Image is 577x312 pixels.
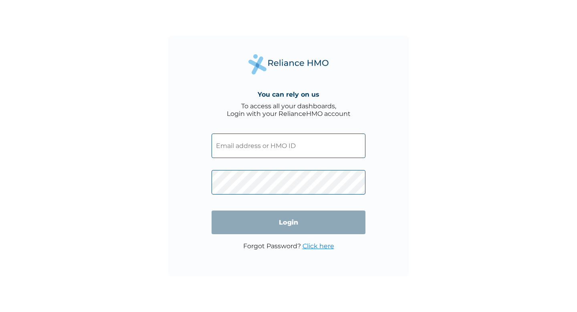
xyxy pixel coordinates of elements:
div: To access all your dashboards, Login with your RelianceHMO account [227,102,351,118]
input: Login [212,211,365,234]
input: Email address or HMO ID [212,134,365,158]
h4: You can rely on us [258,91,319,98]
img: Reliance Health's Logo [248,54,329,75]
p: Forgot Password? [243,242,334,250]
a: Click here [303,242,334,250]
